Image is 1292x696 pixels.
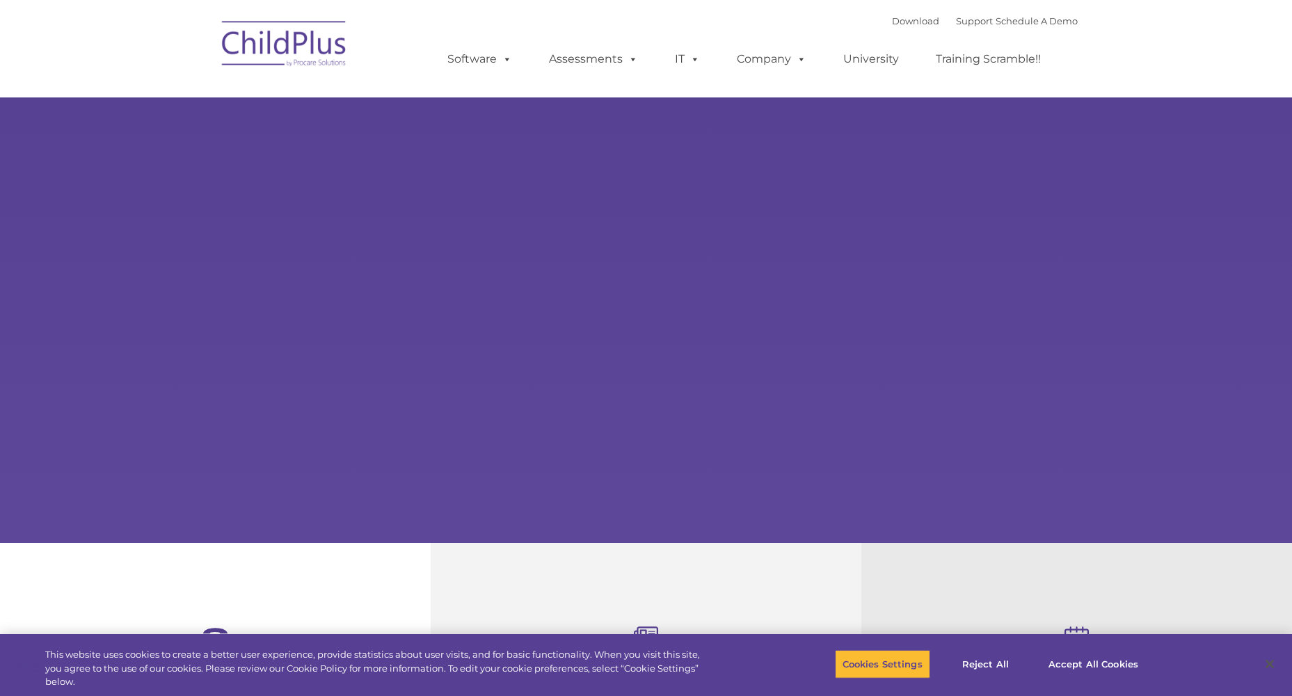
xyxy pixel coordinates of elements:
[45,648,710,689] div: This website uses cookies to create a better user experience, provide statistics about user visit...
[892,15,939,26] a: Download
[723,45,820,73] a: Company
[1254,649,1285,679] button: Close
[535,45,652,73] a: Assessments
[956,15,993,26] a: Support
[892,15,1078,26] font: |
[922,45,1055,73] a: Training Scramble!!
[1041,649,1146,679] button: Accept All Cookies
[835,649,930,679] button: Cookies Settings
[942,649,1029,679] button: Reject All
[661,45,714,73] a: IT
[215,11,354,81] img: ChildPlus by Procare Solutions
[433,45,526,73] a: Software
[829,45,913,73] a: University
[996,15,1078,26] a: Schedule A Demo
